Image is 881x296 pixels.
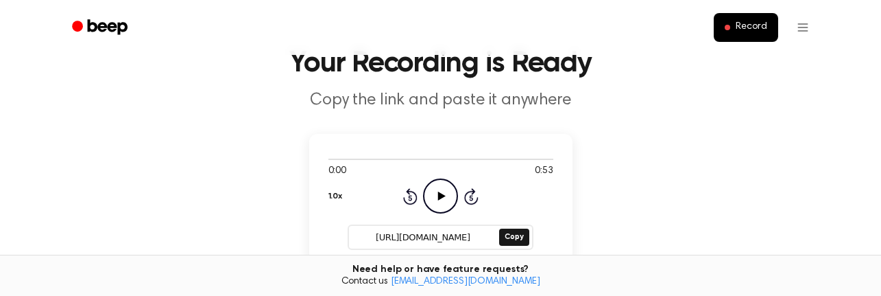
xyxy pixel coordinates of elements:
span: 0:00 [328,164,346,179]
h1: Your Recording is Ready [90,49,792,78]
button: Record [714,13,777,42]
p: Copy the link and paste it anywhere [178,89,704,112]
a: [EMAIL_ADDRESS][DOMAIN_NAME] [391,277,540,286]
button: Copy [499,229,529,246]
a: Beep [62,14,140,41]
button: Open menu [786,11,819,44]
span: Record [736,21,767,34]
span: Contact us [8,276,873,288]
button: 1.0x [328,185,342,208]
span: 0:53 [535,164,553,179]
